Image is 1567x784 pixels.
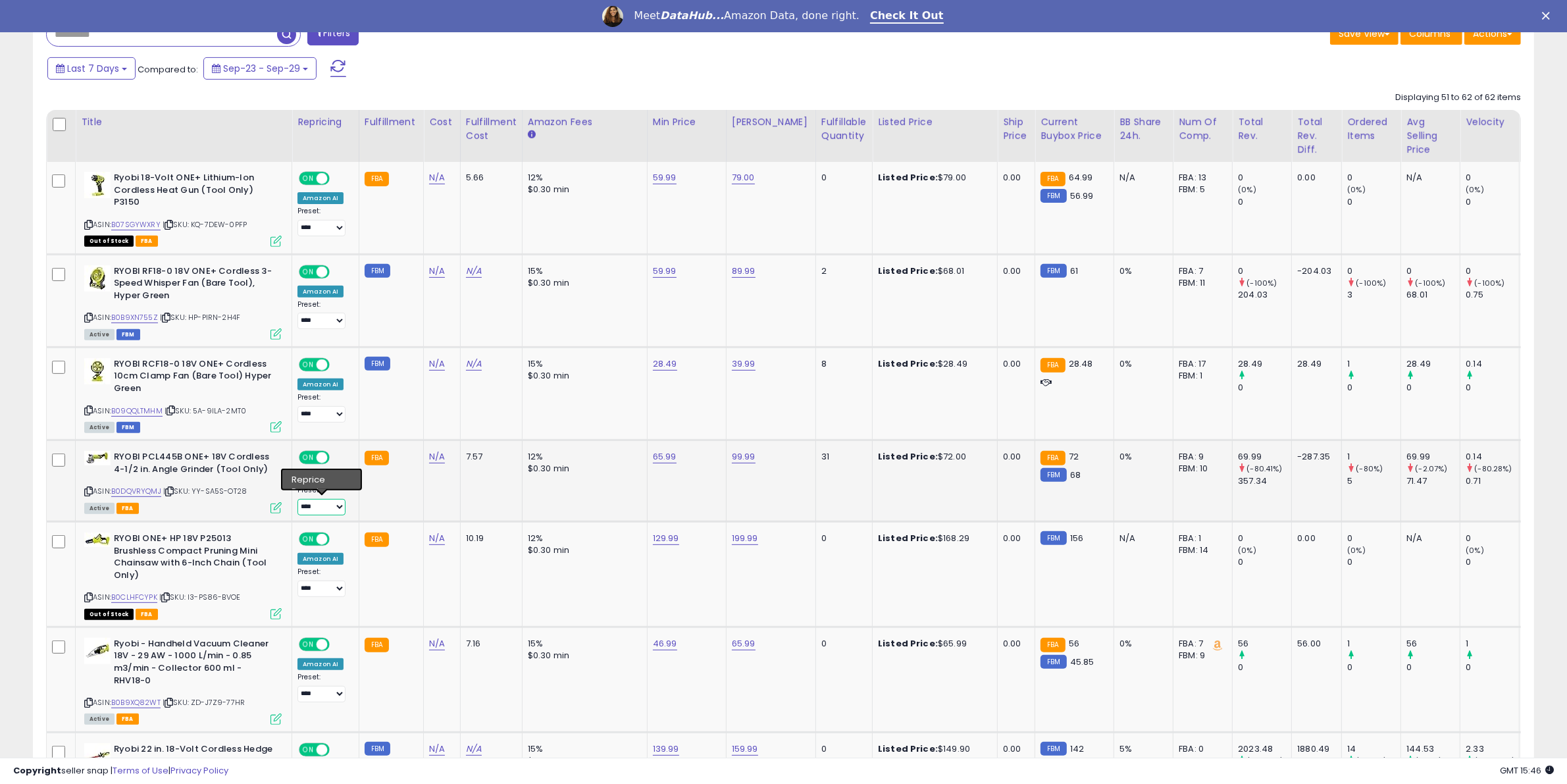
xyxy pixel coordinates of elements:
[297,553,344,565] div: Amazon AI
[1347,196,1400,208] div: 0
[660,9,724,22] i: DataHub...
[528,638,637,650] div: 15%
[1070,532,1083,544] span: 156
[528,650,637,662] div: $0.30 min
[1003,638,1025,650] div: 0.00
[1297,451,1331,463] div: -287.35
[528,277,637,289] div: $0.30 min
[1238,743,1291,755] div: 2023.48
[114,533,274,585] b: RYOBI ONE+ HP 18V P25013 Brushless Compact Pruning Mini Chainsaw with 6-Inch Chain (Tool Only)
[1003,115,1029,143] div: Ship Price
[297,567,349,597] div: Preset:
[1475,278,1505,288] small: (-100%)
[1238,475,1291,487] div: 357.34
[1003,265,1025,277] div: 0.00
[821,115,867,143] div: Fulfillable Quantity
[466,451,512,463] div: 7.57
[429,357,445,371] a: N/A
[136,609,158,620] span: FBA
[1179,544,1222,556] div: FBM: 14
[878,171,938,184] b: Listed Price:
[1466,533,1519,544] div: 0
[1406,172,1450,184] div: N/A
[328,534,349,545] span: OFF
[653,450,677,463] a: 65.99
[1003,451,1025,463] div: 0.00
[1070,265,1078,277] span: 61
[528,451,637,463] div: 12%
[84,236,134,247] span: All listings that are currently out of stock and unavailable for purchase on Amazon
[1356,463,1383,474] small: (-80%)
[328,359,349,370] span: OFF
[878,743,938,755] b: Listed Price:
[1395,91,1521,104] div: Displaying 51 to 62 of 62 items
[878,532,938,544] b: Listed Price:
[84,172,111,198] img: 41fRLe1zcnL._SL40_.jpg
[1297,115,1336,157] div: Total Rev. Diff.
[429,265,445,278] a: N/A
[365,357,390,371] small: FBM
[821,451,862,463] div: 31
[1040,264,1066,278] small: FBM
[634,9,860,22] div: Meet Amazon Data, done right.
[1238,533,1291,544] div: 0
[1347,358,1400,370] div: 1
[1069,171,1093,184] span: 64.99
[300,266,317,277] span: ON
[84,638,282,723] div: ASIN:
[365,264,390,278] small: FBM
[297,471,344,483] div: Amazon AI
[1179,638,1222,650] div: FBA: 7
[466,357,482,371] a: N/A
[528,129,536,141] small: Amazon Fees.
[878,743,987,755] div: $149.90
[163,219,247,230] span: | SKU: KQ-7DEW-0PFP
[528,265,637,277] div: 15%
[732,357,756,371] a: 39.99
[297,192,344,204] div: Amazon AI
[1119,638,1163,650] div: 0%
[1466,358,1519,370] div: 0.14
[1179,533,1222,544] div: FBA: 1
[1406,382,1460,394] div: 0
[1406,475,1460,487] div: 71.47
[653,637,677,650] a: 46.99
[1040,172,1065,186] small: FBA
[1069,357,1093,370] span: 28.48
[732,171,755,184] a: 79.00
[84,172,282,245] div: ASIN:
[111,219,161,230] a: B07SGYWXRY
[1040,451,1065,465] small: FBA
[1406,265,1460,277] div: 0
[1466,451,1519,463] div: 0.14
[1466,265,1519,277] div: 0
[1297,743,1331,755] div: 1880.49
[1070,469,1081,481] span: 68
[328,639,349,650] span: OFF
[878,638,987,650] div: $65.99
[1040,638,1065,652] small: FBA
[870,9,944,24] a: Check It Out
[111,486,161,497] a: B0DQVRYQMJ
[170,764,228,777] a: Privacy Policy
[528,172,637,184] div: 12%
[1542,12,1555,20] div: Close
[878,172,987,184] div: $79.00
[821,265,862,277] div: 2
[1238,638,1291,650] div: 56
[878,451,987,463] div: $72.00
[1238,196,1291,208] div: 0
[1246,463,1282,474] small: (-80.41%)
[1119,115,1168,143] div: BB Share 24h.
[1406,638,1460,650] div: 56
[1238,358,1291,370] div: 28.49
[653,265,677,278] a: 59.99
[878,357,938,370] b: Listed Price:
[114,172,274,212] b: Ryobi 18-Volt ONE+ Lithium-Ion Cordless Heat Gun (Tool Only) P3150
[1400,22,1462,45] button: Columns
[1297,265,1331,277] div: -204.03
[1297,358,1331,370] div: 28.49
[429,637,445,650] a: N/A
[1238,382,1291,394] div: 0
[732,265,756,278] a: 89.99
